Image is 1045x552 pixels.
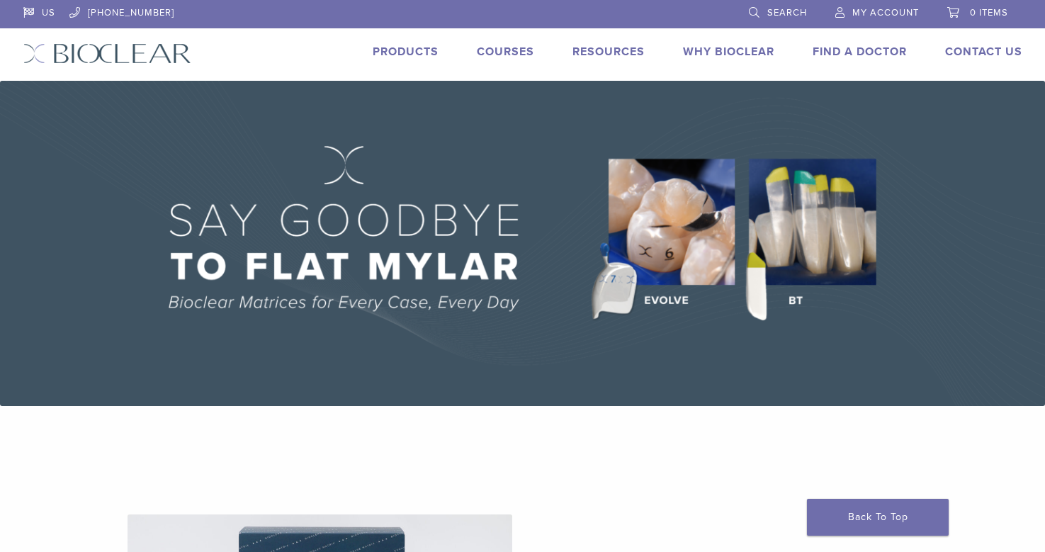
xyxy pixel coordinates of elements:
a: Why Bioclear [683,45,774,59]
span: Search [767,7,807,18]
a: Find A Doctor [813,45,907,59]
a: Contact Us [945,45,1022,59]
a: Resources [572,45,645,59]
a: Products [373,45,439,59]
a: Courses [477,45,534,59]
img: Bioclear [23,43,191,64]
span: 0 items [970,7,1008,18]
a: Back To Top [807,499,949,536]
span: My Account [852,7,919,18]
